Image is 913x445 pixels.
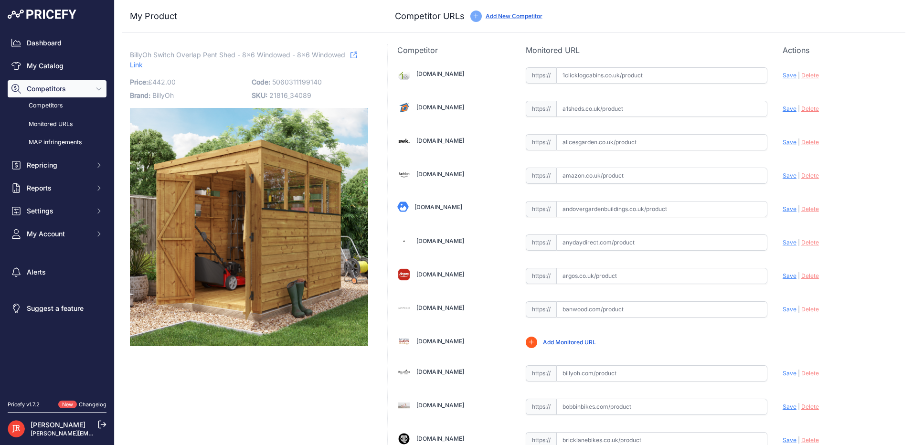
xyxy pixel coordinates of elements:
[8,157,106,174] button: Repricing
[526,365,556,381] span: https://
[783,172,796,179] span: Save
[31,421,85,429] a: [PERSON_NAME]
[8,34,106,52] a: Dashboard
[8,180,106,197] button: Reports
[130,91,150,99] span: Brand:
[556,134,767,150] input: alicesgarden.co.uk/product
[556,301,767,318] input: banwood.com/product
[416,338,464,345] a: [DOMAIN_NAME]
[783,105,796,112] span: Save
[395,10,465,23] h3: Competitor URLs
[272,78,322,86] span: 5060311199140
[416,104,464,111] a: [DOMAIN_NAME]
[783,272,796,279] span: Save
[783,370,796,377] span: Save
[8,401,40,409] div: Pricefy v1.7.2
[526,101,556,117] span: https://
[252,91,267,99] span: SKU:
[798,403,800,410] span: |
[397,44,510,56] p: Competitor
[801,403,819,410] span: Delete
[416,402,464,409] a: [DOMAIN_NAME]
[416,170,464,178] a: [DOMAIN_NAME]
[798,105,800,112] span: |
[8,202,106,220] button: Settings
[130,75,246,89] p: £
[8,300,106,317] a: Suggest a feature
[8,225,106,243] button: My Account
[801,272,819,279] span: Delete
[801,239,819,246] span: Delete
[543,339,596,346] a: Add Monitored URL
[801,138,819,146] span: Delete
[8,57,106,74] a: My Catalog
[27,206,89,216] span: Settings
[416,435,464,442] a: [DOMAIN_NAME]
[130,10,368,23] h3: My Product
[798,72,800,79] span: |
[486,12,542,20] a: Add New Competitor
[556,168,767,184] input: amazon.co.uk/product
[152,78,176,86] span: 442.00
[556,234,767,251] input: anydaydirect.com/product
[801,205,819,212] span: Delete
[8,116,106,133] a: Monitored URLs
[556,365,767,381] input: billyoh.com/product
[31,430,225,437] a: [PERSON_NAME][EMAIL_ADDRESS][PERSON_NAME][DOMAIN_NAME]
[416,304,464,311] a: [DOMAIN_NAME]
[556,101,767,117] input: a1sheds.co.uk/product
[556,201,767,217] input: andovergardenbuildings.co.uk/product
[269,91,311,99] span: 21816_34089
[526,168,556,184] span: https://
[27,160,89,170] span: Repricing
[526,67,556,84] span: https://
[526,44,767,56] p: Monitored URL
[27,229,89,239] span: My Account
[416,271,464,278] a: [DOMAIN_NAME]
[798,436,800,444] span: |
[526,268,556,284] span: https://
[130,49,357,71] a: Link
[798,272,800,279] span: |
[556,268,767,284] input: argos.co.uk/product
[526,399,556,415] span: https://
[58,401,77,409] span: New
[798,172,800,179] span: |
[8,134,106,151] a: MAP infringements
[526,234,556,251] span: https://
[27,84,89,94] span: Competitors
[416,368,464,375] a: [DOMAIN_NAME]
[27,183,89,193] span: Reports
[526,134,556,150] span: https://
[783,72,796,79] span: Save
[8,80,106,97] button: Competitors
[798,239,800,246] span: |
[416,237,464,244] a: [DOMAIN_NAME]
[526,301,556,318] span: https://
[798,205,800,212] span: |
[783,239,796,246] span: Save
[414,203,462,211] a: [DOMAIN_NAME]
[8,97,106,114] a: Competitors
[556,67,767,84] input: 1clicklogcabins.co.uk/product
[783,436,796,444] span: Save
[8,10,76,19] img: Pricefy Logo
[556,399,767,415] input: bobbinbikes.com/product
[130,78,148,86] span: Price:
[783,44,896,56] p: Actions
[783,306,796,313] span: Save
[783,205,796,212] span: Save
[130,49,345,61] span: BillyOh Switch Overlap Pent Shed - 8x6 Windowed - 8x6 Windowed
[252,78,270,86] span: Code:
[783,403,796,410] span: Save
[783,138,796,146] span: Save
[801,172,819,179] span: Delete
[526,201,556,217] span: https://
[152,91,174,99] span: BillyOh
[798,370,800,377] span: |
[798,306,800,313] span: |
[8,34,106,389] nav: Sidebar
[416,70,464,77] a: [DOMAIN_NAME]
[801,72,819,79] span: Delete
[801,306,819,313] span: Delete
